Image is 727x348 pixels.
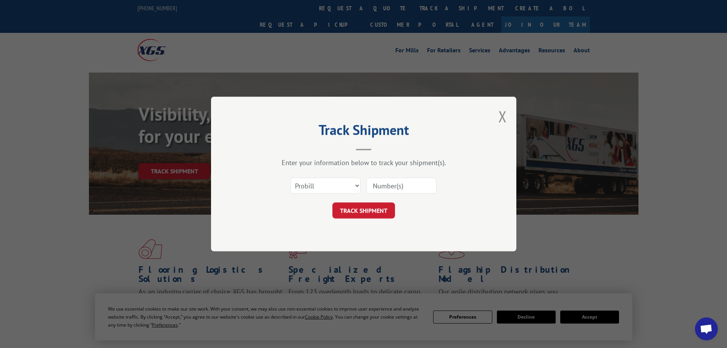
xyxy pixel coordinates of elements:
a: Open chat [695,317,718,340]
input: Number(s) [366,178,437,194]
h2: Track Shipment [249,125,478,139]
button: TRACK SHIPMENT [332,202,395,219]
button: Close modal [498,106,507,126]
div: Enter your information below to track your shipment(s). [249,158,478,167]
